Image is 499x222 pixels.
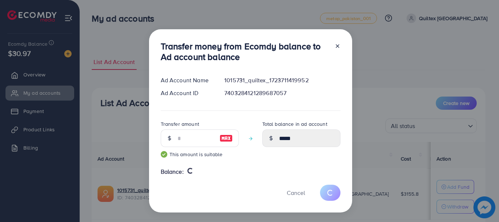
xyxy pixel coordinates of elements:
[287,189,305,197] span: Cancel
[161,151,239,158] small: This amount is suitable
[220,134,233,143] img: image
[161,41,329,62] h3: Transfer money from Ecomdy balance to Ad account balance
[161,120,199,128] label: Transfer amount
[262,120,327,128] label: Total balance in ad account
[155,76,219,84] div: Ad Account Name
[161,151,167,158] img: guide
[155,89,219,97] div: Ad Account ID
[218,76,346,84] div: 1015731_quiltex_1723711419952
[278,185,314,200] button: Cancel
[161,168,184,176] span: Balance:
[218,89,346,97] div: 7403284121289687057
